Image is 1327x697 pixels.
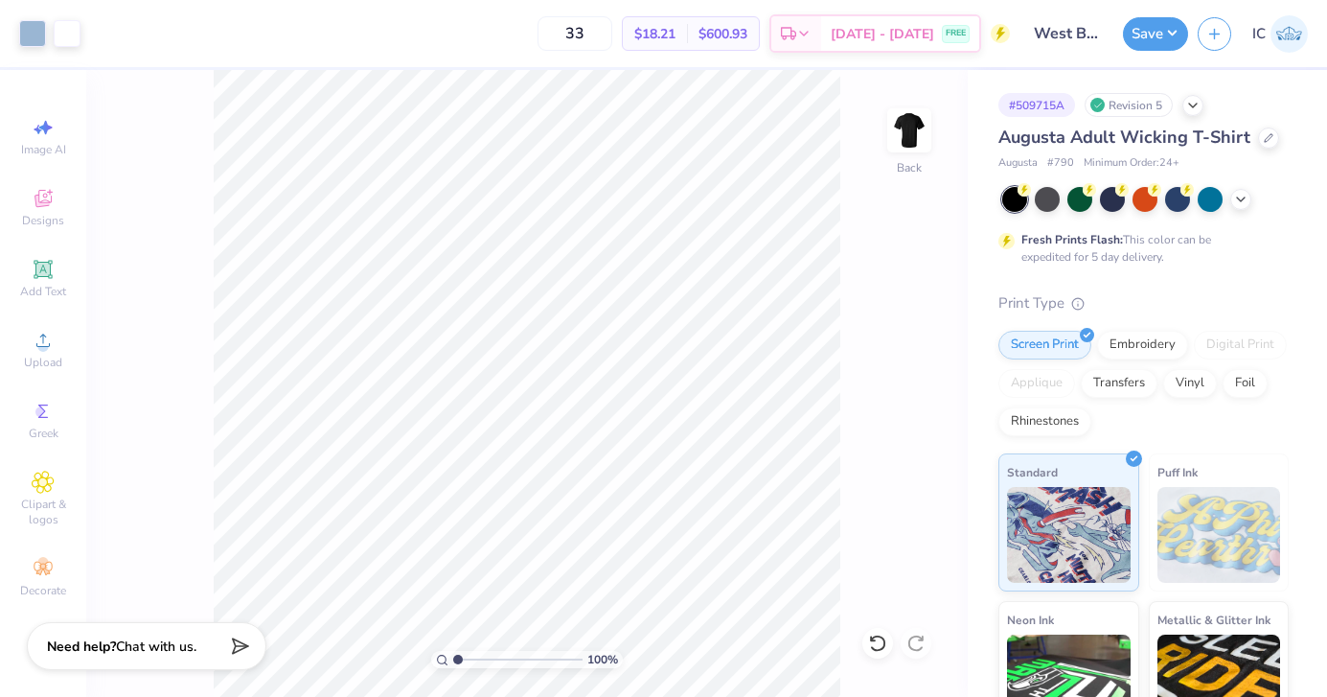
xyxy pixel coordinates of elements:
div: Embroidery [1097,331,1188,360]
div: Revision 5 [1085,93,1173,117]
div: Print Type [998,292,1289,314]
span: Decorate [20,583,66,598]
span: Metallic & Glitter Ink [1157,610,1270,630]
span: Add Text [20,284,66,299]
input: Untitled Design [1019,14,1113,53]
img: Back [890,111,928,150]
div: Back [897,159,922,176]
span: Designs [22,213,64,228]
span: Neon Ink [1007,610,1054,630]
span: Image AI [21,142,66,157]
div: # 509715A [998,93,1075,117]
div: This color can be expedited for 5 day delivery. [1021,231,1257,266]
span: Greek [29,426,58,441]
span: Augusta [998,155,1038,172]
div: Rhinestones [998,407,1091,436]
img: Standard [1007,487,1131,583]
strong: Need help? [47,638,116,656]
span: Puff Ink [1157,462,1198,482]
div: Vinyl [1163,369,1217,398]
span: Augusta Adult Wicking T-Shirt [998,126,1250,149]
span: Upload [24,355,62,370]
img: Puff Ink [1157,487,1281,583]
span: $600.93 [698,24,747,44]
input: – – [538,16,612,51]
div: Transfers [1081,369,1157,398]
div: Applique [998,369,1075,398]
span: IC [1252,23,1266,45]
button: Save [1123,17,1188,51]
span: # 790 [1047,155,1074,172]
div: Digital Print [1194,331,1287,360]
span: $18.21 [634,24,675,44]
span: Standard [1007,462,1058,482]
span: 100 % [587,651,618,668]
span: [DATE] - [DATE] [831,24,934,44]
span: Clipart & logos [10,497,77,527]
img: Isabella Cahill [1270,15,1308,53]
strong: Fresh Prints Flash: [1021,232,1123,247]
span: Chat with us. [116,638,196,656]
span: FREE [946,27,966,40]
div: Screen Print [998,331,1091,360]
div: Foil [1223,369,1268,398]
span: Minimum Order: 24 + [1084,155,1179,172]
a: IC [1252,15,1308,53]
